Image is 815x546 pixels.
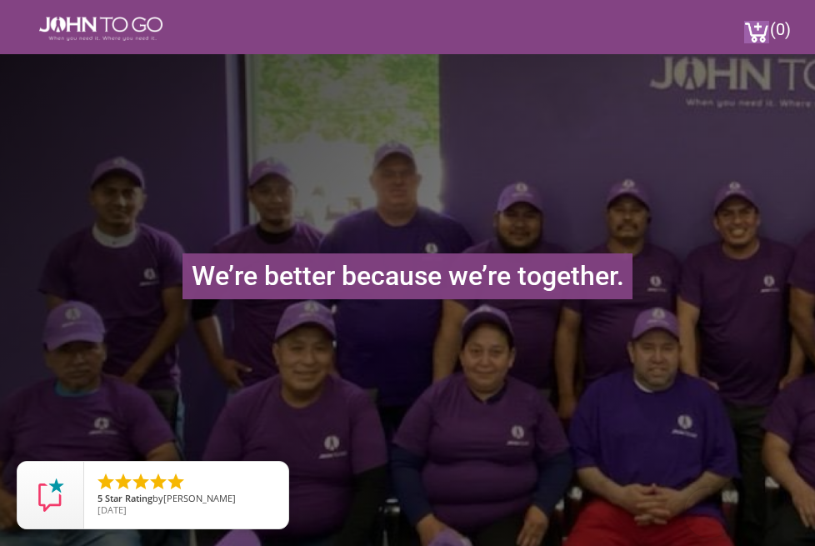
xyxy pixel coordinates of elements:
[105,492,152,504] span: Star Rating
[148,472,168,492] li: 
[166,472,186,492] li: 
[34,478,67,512] img: Review Rating
[769,6,791,39] span: (0)
[163,492,236,504] span: [PERSON_NAME]
[113,472,133,492] li: 
[97,492,102,504] span: 5
[96,472,116,492] li: 
[182,253,632,299] h1: We’re better because we’re together.
[131,472,151,492] li: 
[744,21,769,43] img: cart a
[97,503,127,516] span: [DATE]
[39,17,162,41] img: JOHN to go
[684,488,734,538] iframe: trengo-widget-launcher
[97,493,275,505] span: by
[748,479,815,546] button: Live Chat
